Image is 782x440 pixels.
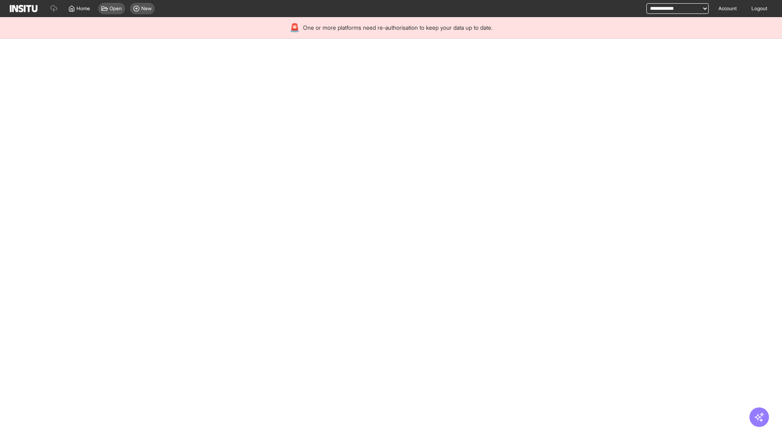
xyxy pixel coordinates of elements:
[10,5,37,12] img: Logo
[303,24,492,32] span: One or more platforms need re-authorisation to keep your data up to date.
[110,5,122,12] span: Open
[290,22,300,33] div: 🚨
[141,5,152,12] span: New
[77,5,90,12] span: Home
